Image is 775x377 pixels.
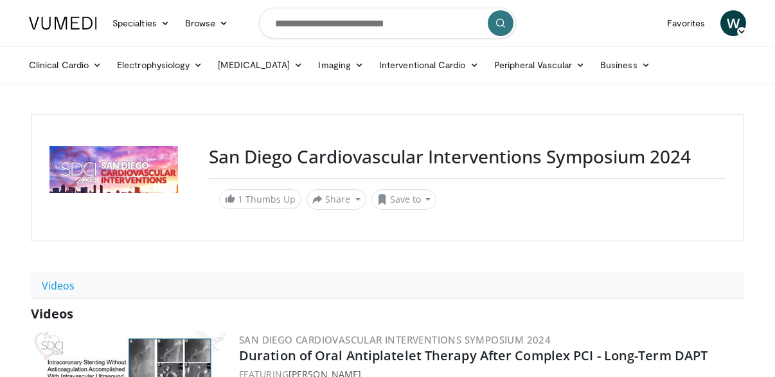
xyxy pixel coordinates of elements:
[109,52,210,78] a: Electrophysiology
[210,52,310,78] a: [MEDICAL_DATA]
[177,10,236,36] a: Browse
[720,10,746,36] a: W
[21,52,109,78] a: Clinical Cardio
[29,17,97,30] img: VuMedi Logo
[310,52,371,78] a: Imaging
[486,52,592,78] a: Peripheral Vascular
[209,146,726,168] h3: San Diego Cardiovascular Interventions Symposium 2024
[371,52,486,78] a: Interventional Cardio
[592,52,658,78] a: Business
[238,193,243,205] span: 1
[259,8,516,39] input: Search topics, interventions
[239,347,708,364] a: Duration of Oral Antiplatelet Therapy After Complex PCI - Long-Term DAPT
[219,189,301,209] a: 1 Thumbs Up
[105,10,177,36] a: Specialties
[31,272,85,299] a: Videos
[307,189,366,210] button: Share
[371,189,437,210] button: Save to
[239,333,551,346] a: San Diego Cardiovascular Interventions Symposium 2024
[659,10,713,36] a: Favorites
[31,305,73,322] span: Videos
